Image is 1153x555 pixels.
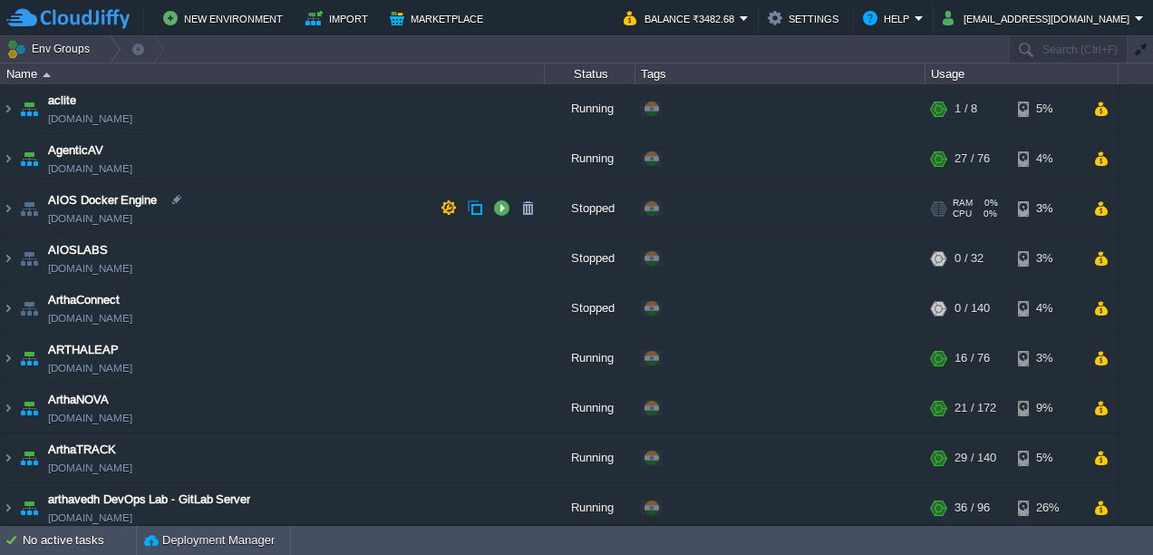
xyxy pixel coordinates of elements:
[23,526,136,555] div: No active tasks
[546,63,635,84] div: Status
[6,36,96,62] button: Env Groups
[48,309,132,327] a: [DOMAIN_NAME]
[48,341,119,359] a: ARTHALEAP
[953,209,972,219] span: CPU
[48,409,132,427] a: [DOMAIN_NAME]
[48,441,116,459] a: ArthaTRACK
[954,134,990,183] div: 27 / 76
[16,184,42,233] img: AMDAwAAAACH5BAEAAAAALAAAAAABAAEAAAICRAEAOw==
[954,84,977,133] div: 1 / 8
[16,433,42,482] img: AMDAwAAAACH5BAEAAAAALAAAAAABAAEAAAICRAEAOw==
[954,284,990,333] div: 0 / 140
[1,384,15,433] img: AMDAwAAAACH5BAEAAAAALAAAAAABAAEAAAICRAEAOw==
[1018,284,1077,333] div: 4%
[1,184,15,233] img: AMDAwAAAACH5BAEAAAAALAAAAAABAAEAAAICRAEAOw==
[144,531,275,550] button: Deployment Manager
[545,234,635,283] div: Stopped
[48,459,132,477] a: [DOMAIN_NAME]
[1,334,15,383] img: AMDAwAAAACH5BAEAAAAALAAAAAABAAEAAAICRAEAOw==
[624,7,740,29] button: Balance ₹3482.68
[48,141,103,160] a: AgenticAV
[545,134,635,183] div: Running
[16,84,42,133] img: AMDAwAAAACH5BAEAAAAALAAAAAABAAEAAAICRAEAOw==
[1018,334,1077,383] div: 3%
[954,384,996,433] div: 21 / 172
[48,359,132,377] a: [DOMAIN_NAME]
[1018,483,1077,532] div: 26%
[1018,184,1077,233] div: 3%
[1018,433,1077,482] div: 5%
[943,7,1135,29] button: [EMAIL_ADDRESS][DOMAIN_NAME]
[1,84,15,133] img: AMDAwAAAACH5BAEAAAAALAAAAAABAAEAAAICRAEAOw==
[954,433,996,482] div: 29 / 140
[16,384,42,433] img: AMDAwAAAACH5BAEAAAAALAAAAAABAAEAAAICRAEAOw==
[636,63,925,84] div: Tags
[43,73,51,77] img: AMDAwAAAACH5BAEAAAAALAAAAAABAAEAAAICRAEAOw==
[48,291,120,309] a: ArthaConnect
[16,234,42,283] img: AMDAwAAAACH5BAEAAAAALAAAAAABAAEAAAICRAEAOw==
[980,198,998,209] span: 0%
[954,234,983,283] div: 0 / 32
[863,7,915,29] button: Help
[1077,482,1135,537] iframe: chat widget
[545,284,635,333] div: Stopped
[979,209,997,219] span: 0%
[768,7,844,29] button: Settings
[1,433,15,482] img: AMDAwAAAACH5BAEAAAAALAAAAAABAAEAAAICRAEAOw==
[1,284,15,333] img: AMDAwAAAACH5BAEAAAAALAAAAAABAAEAAAICRAEAOw==
[1018,384,1077,433] div: 9%
[1018,84,1077,133] div: 5%
[48,92,76,110] a: aclite
[953,198,973,209] span: RAM
[545,433,635,482] div: Running
[954,334,990,383] div: 16 / 76
[1,134,15,183] img: AMDAwAAAACH5BAEAAAAALAAAAAABAAEAAAICRAEAOw==
[1,483,15,532] img: AMDAwAAAACH5BAEAAAAALAAAAAABAAEAAAICRAEAOw==
[954,483,990,532] div: 36 / 96
[48,191,157,209] a: AIOS Docker Engine
[1018,134,1077,183] div: 4%
[390,7,489,29] button: Marketplace
[48,259,132,277] a: [DOMAIN_NAME]
[48,391,109,409] a: ArthaNOVA
[48,241,108,259] a: AIOSLABS
[545,184,635,233] div: Stopped
[48,491,250,509] a: arthavedh DevOps Lab - GitLab Server
[545,334,635,383] div: Running
[545,84,635,133] div: Running
[48,209,132,228] a: [DOMAIN_NAME]
[48,160,132,178] a: [DOMAIN_NAME]
[926,63,1118,84] div: Usage
[16,134,42,183] img: AMDAwAAAACH5BAEAAAAALAAAAAABAAEAAAICRAEAOw==
[16,284,42,333] img: AMDAwAAAACH5BAEAAAAALAAAAAABAAEAAAICRAEAOw==
[2,63,544,84] div: Name
[48,509,132,527] a: [DOMAIN_NAME]
[1,234,15,283] img: AMDAwAAAACH5BAEAAAAALAAAAAABAAEAAAICRAEAOw==
[6,7,130,30] img: CloudJiffy
[1018,234,1077,283] div: 3%
[163,7,288,29] button: New Environment
[545,384,635,433] div: Running
[305,7,373,29] button: Import
[48,110,132,128] span: [DOMAIN_NAME]
[16,483,42,532] img: AMDAwAAAACH5BAEAAAAALAAAAAABAAEAAAICRAEAOw==
[545,483,635,532] div: Running
[16,334,42,383] img: AMDAwAAAACH5BAEAAAAALAAAAAABAAEAAAICRAEAOw==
